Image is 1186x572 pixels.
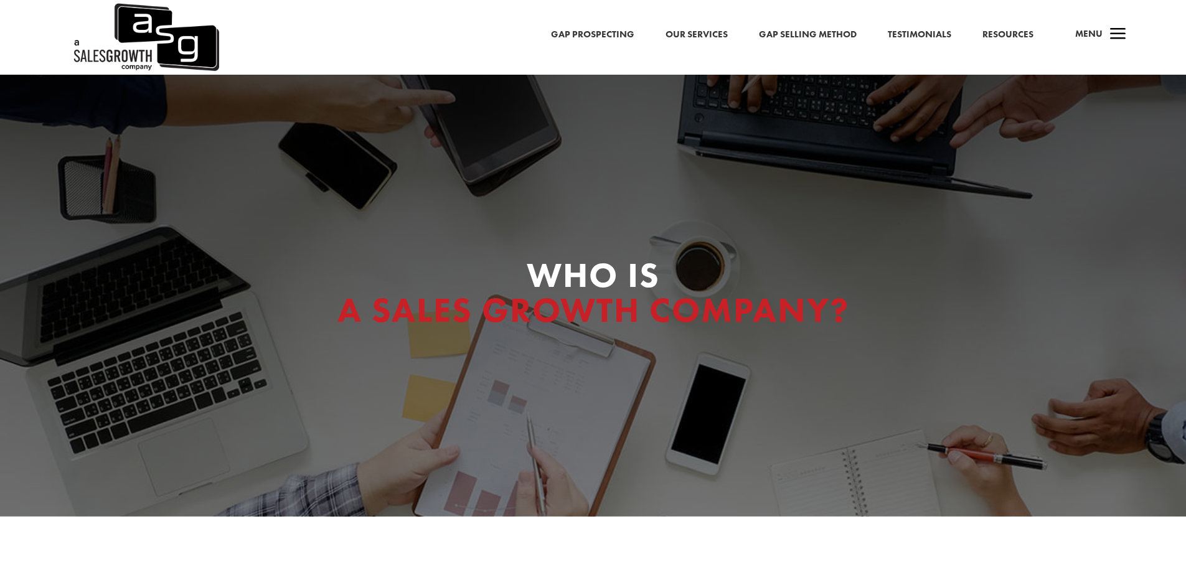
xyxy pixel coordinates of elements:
a: Gap Selling Method [759,27,857,43]
span: Menu [1075,27,1103,40]
a: Our Services [666,27,728,43]
span: a [1106,22,1131,47]
a: Resources [982,27,1033,43]
span: A Sales Growth Company? [337,288,849,332]
a: Gap Prospecting [551,27,634,43]
h1: Who Is [257,258,930,334]
a: Testimonials [888,27,951,43]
